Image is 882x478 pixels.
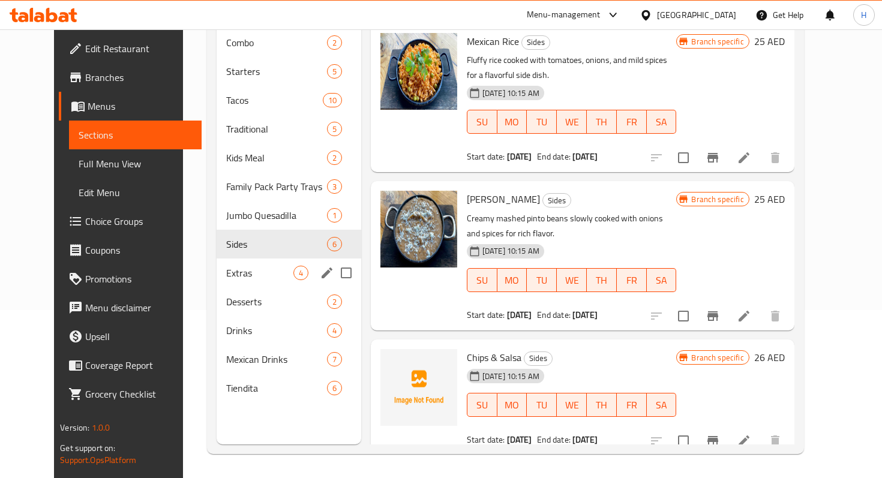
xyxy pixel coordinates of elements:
[617,393,647,417] button: FR
[217,230,361,258] div: Sides6
[472,396,493,414] span: SU
[592,113,612,131] span: TH
[217,115,361,143] div: Traditional5
[467,110,497,134] button: SU
[327,208,342,223] div: items
[472,272,493,289] span: SU
[59,351,201,380] a: Coverage Report
[737,434,751,448] a: Edit menu item
[652,396,672,414] span: SA
[380,349,457,426] img: Chips & Salsa
[497,268,527,292] button: MO
[698,302,727,330] button: Branch-specific-item
[532,396,552,414] span: TU
[217,23,361,407] nav: Menu sections
[572,307,598,323] b: [DATE]
[507,307,532,323] b: [DATE]
[226,237,326,251] div: Sides
[226,352,326,366] span: Mexican Drinks
[327,64,342,79] div: items
[467,32,519,50] span: Mexican Rice
[318,264,336,282] button: edit
[328,325,341,336] span: 4
[562,396,582,414] span: WE
[85,70,191,85] span: Branches
[226,122,326,136] span: Traditional
[88,99,191,113] span: Menus
[467,432,505,447] span: Start date:
[327,35,342,50] div: items
[572,432,598,447] b: [DATE]
[467,190,540,208] span: [PERSON_NAME]
[328,210,341,221] span: 1
[217,57,361,86] div: Starters5
[226,381,326,395] span: Tiendita
[226,93,322,107] div: Tacos
[380,191,457,267] img: Refried Beans
[557,110,587,134] button: WE
[217,287,361,316] div: Desserts2
[647,268,677,292] button: SA
[467,149,505,164] span: Start date:
[60,440,115,456] span: Get support on:
[686,352,748,363] span: Branch specific
[617,110,647,134] button: FR
[761,426,790,455] button: delete
[328,181,341,193] span: 3
[587,268,617,292] button: TH
[328,239,341,250] span: 6
[226,294,326,309] div: Desserts
[502,396,523,414] span: MO
[671,303,696,329] span: Select to update
[327,122,342,136] div: items
[467,348,521,366] span: Chips & Salsa
[502,113,523,131] span: MO
[59,34,201,63] a: Edit Restaurant
[60,452,136,468] a: Support.OpsPlatform
[537,307,571,323] span: End date:
[380,33,457,110] img: Mexican Rice
[59,322,201,351] a: Upsell
[522,35,550,49] span: Sides
[524,351,553,366] div: Sides
[226,179,326,194] span: Family Pack Party Trays
[557,393,587,417] button: WE
[861,8,866,22] span: H
[542,193,571,208] div: Sides
[217,86,361,115] div: Tacos10
[328,66,341,77] span: 5
[527,393,557,417] button: TU
[737,309,751,323] a: Edit menu item
[59,236,201,264] a: Coupons
[524,351,552,365] span: Sides
[537,432,571,447] span: End date:
[217,143,361,172] div: Kids Meal2
[737,151,751,165] a: Edit menu item
[327,323,342,338] div: items
[85,387,191,401] span: Grocery Checklist
[754,349,785,366] h6: 26 AED
[59,63,201,92] a: Branches
[532,272,552,289] span: TU
[328,152,341,164] span: 2
[293,266,308,280] div: items
[327,381,342,395] div: items
[217,316,361,345] div: Drinks4
[521,35,550,50] div: Sides
[226,35,326,50] span: Combo
[59,380,201,408] a: Grocery Checklist
[59,92,201,121] a: Menus
[85,300,191,315] span: Menu disclaimer
[698,426,727,455] button: Branch-specific-item
[226,64,326,79] span: Starters
[617,268,647,292] button: FR
[92,420,110,435] span: 1.0.0
[562,272,582,289] span: WE
[226,323,326,338] span: Drinks
[497,110,527,134] button: MO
